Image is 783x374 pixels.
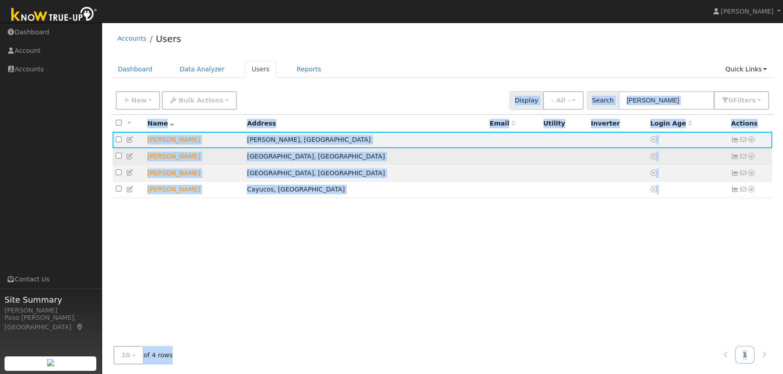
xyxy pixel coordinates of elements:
[244,148,486,165] td: [GEOGRAPHIC_DATA], [GEOGRAPHIC_DATA]
[126,169,134,176] a: Edit User
[118,35,146,42] a: Accounts
[131,97,146,104] span: New
[179,97,223,104] span: Bulk Actions
[747,168,755,178] a: Other actions
[156,33,181,44] a: Users
[650,120,692,127] span: Days since last login
[509,91,543,110] span: Display
[733,97,756,104] span: Filter
[147,120,174,127] span: Name
[731,169,739,177] a: Not connected
[650,136,658,143] a: No login access
[244,181,486,198] td: Cayucos, [GEOGRAPHIC_DATA]
[618,91,714,110] input: Search
[111,61,160,78] a: Dashboard
[126,136,134,143] a: Edit User
[245,61,277,78] a: Users
[739,186,747,192] i: No email address
[122,351,131,359] span: 10
[747,135,755,145] a: Other actions
[718,61,774,78] a: Quick Links
[721,8,774,15] span: [PERSON_NAME]
[731,186,739,193] a: Not connected
[5,294,97,306] span: Site Summary
[650,153,658,160] a: No login access
[5,306,97,315] div: [PERSON_NAME]
[7,5,102,25] img: Know True-Up
[735,346,755,364] a: 1
[587,91,619,110] span: Search
[714,91,769,110] button: 0Filters
[543,119,585,128] div: Utility
[650,186,658,193] a: No login access
[144,165,244,182] td: Lead
[290,61,328,78] a: Reports
[116,91,160,110] button: New
[543,91,584,110] button: - All -
[591,119,644,128] div: Inverter
[126,186,134,193] a: Edit User
[731,153,739,160] a: Not connected
[144,181,244,198] td: Lead
[5,313,97,332] div: Paso [PERSON_NAME], [GEOGRAPHIC_DATA]
[144,148,244,165] td: Lead
[490,120,515,127] span: Email
[731,119,769,128] div: Actions
[47,359,54,366] img: retrieve
[650,169,658,177] a: No login access
[752,97,755,104] span: s
[747,152,755,161] a: Other actions
[244,132,486,149] td: [PERSON_NAME], [GEOGRAPHIC_DATA]
[739,153,747,159] i: No email address
[162,91,236,110] button: Bulk Actions
[731,136,739,143] a: Not connected
[244,165,486,182] td: [GEOGRAPHIC_DATA], [GEOGRAPHIC_DATA]
[76,323,84,331] a: Map
[173,61,231,78] a: Data Analyzer
[144,132,244,149] td: Lead
[739,170,747,176] i: No email address
[113,346,144,365] button: 10
[739,136,747,143] i: No email address
[113,346,173,365] span: of 4 rows
[247,119,483,128] div: Address
[126,153,134,160] a: Edit User
[747,185,755,194] a: Other actions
